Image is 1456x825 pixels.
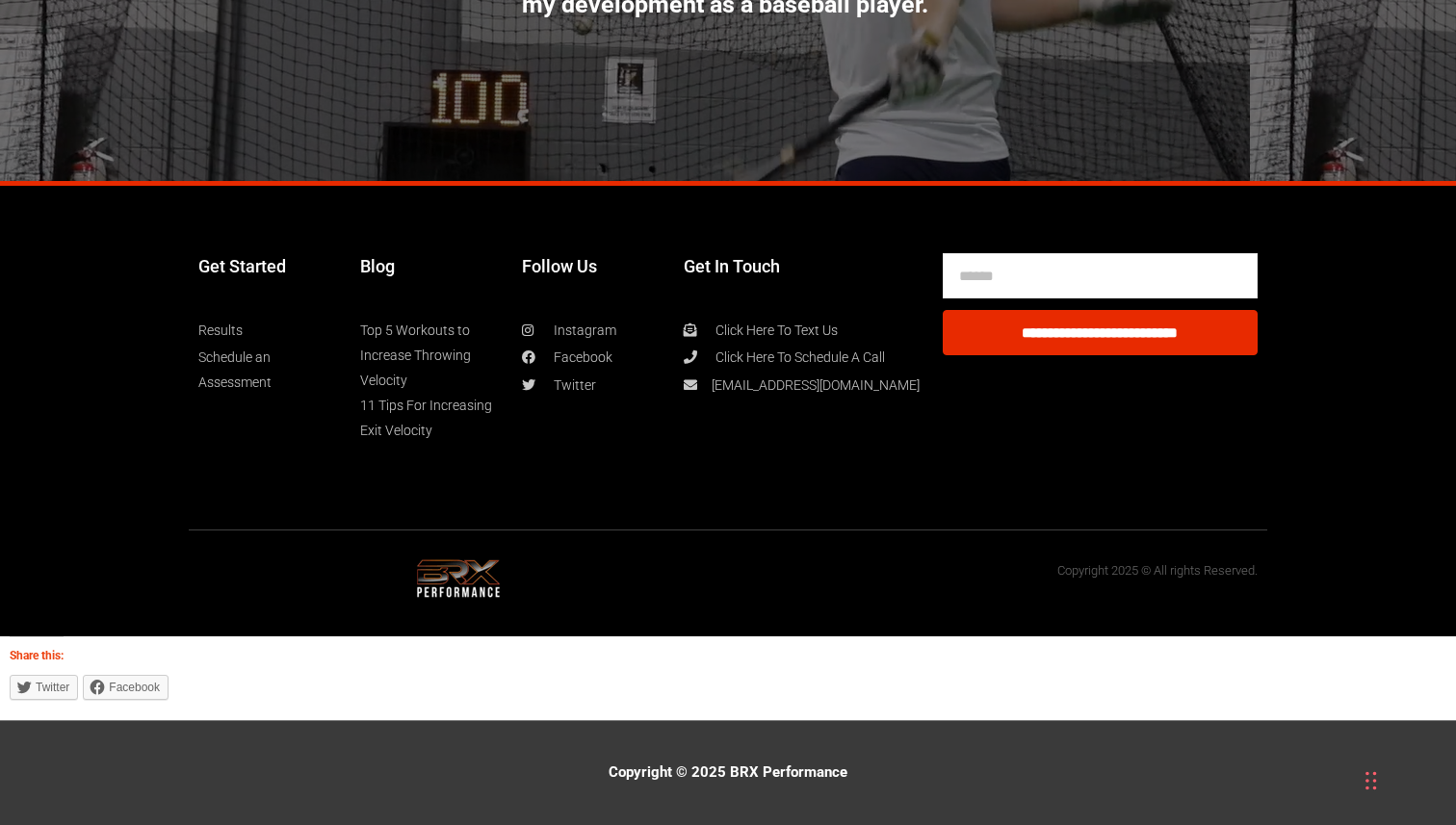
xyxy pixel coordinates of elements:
[522,345,664,370] a: Facebook
[109,681,160,694] span: Facebook
[539,373,596,398] span: Twitter
[198,318,243,343] a: Results
[539,345,612,370] span: Facebook
[1057,563,1258,578] span: Copyright 2025 © All rights Reserved.
[360,393,503,443] a: 11 Tips For Increasing Exit Velocity
[684,318,920,343] a: Click Here To Text Us
[539,318,616,343] span: Instagram
[198,345,341,395] a: Schedule an Assessment
[522,318,664,343] a: Instagram
[1172,617,1456,825] iframe: Chat Widget
[1365,752,1377,810] div: Drag
[10,675,78,700] a: Twitter
[401,559,516,598] img: BRX Performance
[697,373,920,398] span: [EMAIL_ADDRESS][DOMAIN_NAME]
[360,253,503,298] h4: Blog
[684,253,920,279] h4: Get In Touch
[83,675,169,700] a: Facebook
[36,681,69,694] span: Twitter
[522,253,664,298] h4: Follow Us
[10,636,64,662] h3: Share this:
[198,253,341,279] a: Get Started
[701,318,838,343] span: Click Here To Text Us
[360,318,503,393] a: Top 5 Workouts to Increase Throwing Velocity
[684,345,920,370] a: Click Here To Schedule A Call
[198,253,341,396] div: Navigation Menu
[609,763,847,781] span: Copyright © 2025 BRX Performance
[701,345,885,370] span: Click Here To Schedule A Call
[522,373,664,398] a: Twitter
